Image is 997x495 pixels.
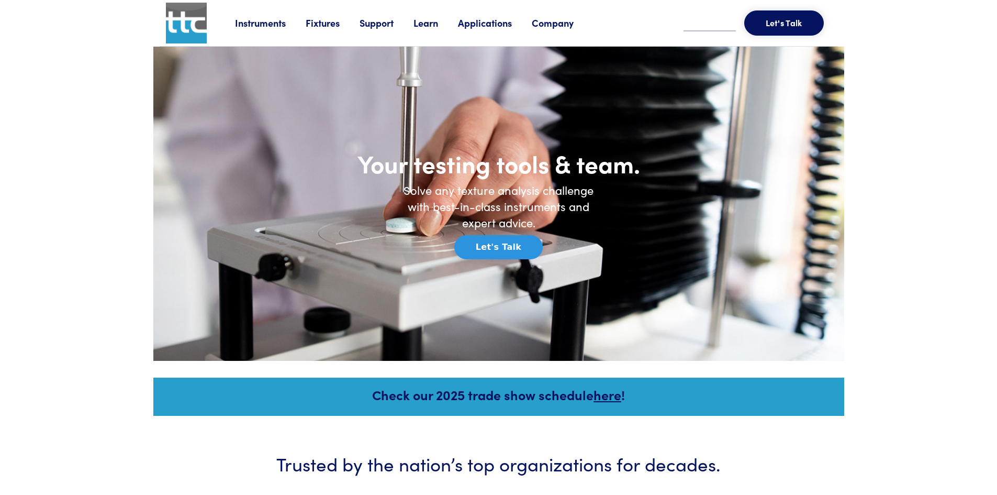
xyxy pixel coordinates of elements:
a: Instruments [235,16,306,29]
h6: Solve any texture analysis challenge with best-in-class instruments and expert advice. [394,182,603,230]
img: ttc_logo_1x1_v1.0.png [166,3,207,43]
a: Support [360,16,413,29]
button: Let's Talk [454,235,543,259]
h3: Trusted by the nation’s top organizations for decades. [185,450,813,476]
h1: Your testing tools & team. [289,148,708,179]
h5: Check our 2025 trade show schedule ! [167,386,830,404]
a: Company [532,16,593,29]
button: Let's Talk [744,10,824,36]
a: Learn [413,16,458,29]
a: here [593,386,621,404]
a: Fixtures [306,16,360,29]
a: Applications [458,16,532,29]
